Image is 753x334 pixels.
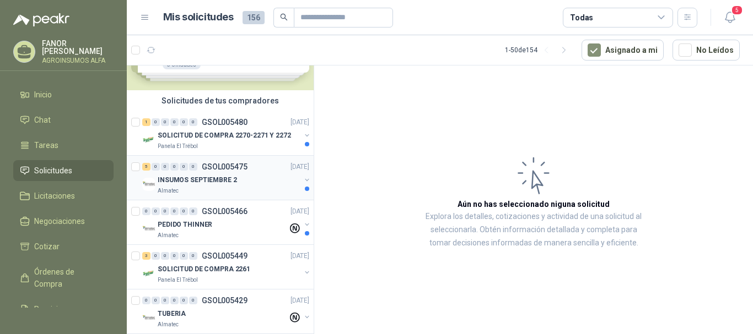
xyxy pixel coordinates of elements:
span: Remisiones [34,303,75,315]
div: 3 [142,252,150,260]
img: Company Logo [142,222,155,236]
a: Tareas [13,135,114,156]
div: 1 [142,118,150,126]
img: Company Logo [142,267,155,280]
p: GSOL005449 [202,252,248,260]
p: Almatec [158,187,179,195]
a: Negociaciones [13,211,114,232]
div: 0 [142,297,150,304]
div: Solicitudes de tus compradores [127,90,314,111]
div: 0 [161,118,169,126]
span: Cotizar [34,240,60,253]
p: Almatec [158,231,179,240]
a: Remisiones [13,299,114,320]
div: 0 [180,297,188,304]
p: GSOL005466 [202,207,248,215]
a: Cotizar [13,236,114,257]
p: SOLICITUD DE COMPRA 2261 [158,264,250,275]
span: Inicio [34,89,52,101]
span: Licitaciones [34,190,75,202]
div: 0 [142,207,150,215]
div: 0 [170,252,179,260]
div: 0 [170,207,179,215]
a: Inicio [13,84,114,105]
a: 0 0 0 0 0 0 GSOL005429[DATE] Company LogoTUBERIAAlmatec [142,294,311,329]
h3: Aún no has seleccionado niguna solicitud [458,198,610,210]
p: Panela El Trébol [158,276,198,284]
span: Negociaciones [34,215,85,227]
span: Solicitudes [34,165,72,177]
a: 3 0 0 0 0 0 GSOL005449[DATE] Company LogoSOLICITUD DE COMPRA 2261Panela El Trébol [142,249,311,284]
div: Todas [570,12,593,24]
a: 5 0 0 0 0 0 GSOL005475[DATE] Company LogoINSUMOS SEPTIEMBRE 2Almatec [142,160,311,195]
button: 5 [720,8,740,28]
div: 0 [189,252,197,260]
div: 0 [161,207,169,215]
p: AGROINSUMOS ALFA [42,57,114,64]
a: Órdenes de Compra [13,261,114,294]
div: 0 [161,163,169,171]
p: [DATE] [291,162,309,172]
p: TUBERIA [158,309,186,319]
div: 0 [180,207,188,215]
a: 0 0 0 0 0 0 GSOL005466[DATE] Company LogoPEDIDO THINNERAlmatec [142,205,311,240]
p: SOLICITUD DE COMPRA 2270-2271 Y 2272 [158,130,291,141]
span: search [280,13,288,21]
img: Company Logo [142,133,155,146]
div: 0 [189,297,197,304]
div: 0 [170,297,179,304]
p: [DATE] [291,295,309,306]
img: Company Logo [142,178,155,191]
p: FANOR [PERSON_NAME] [42,40,114,55]
div: 0 [189,163,197,171]
p: GSOL005475 [202,163,248,171]
h1: Mis solicitudes [163,9,234,25]
a: Chat [13,109,114,130]
button: No Leídos [673,40,740,61]
a: Solicitudes [13,160,114,181]
p: [DATE] [291,117,309,128]
div: 0 [152,163,160,171]
div: 0 [170,163,179,171]
p: PEDIDO THINNER [158,220,212,230]
p: GSOL005429 [202,297,248,304]
p: GSOL005480 [202,118,248,126]
div: 0 [152,207,160,215]
div: 0 [152,297,160,304]
p: INSUMOS SEPTIEMBRE 2 [158,175,237,185]
div: 0 [180,163,188,171]
img: Logo peakr [13,13,69,26]
div: 0 [170,118,179,126]
div: 0 [161,252,169,260]
button: Asignado a mi [582,40,664,61]
span: 156 [243,11,265,24]
div: 0 [152,118,160,126]
p: Explora los detalles, cotizaciones y actividad de una solicitud al seleccionarla. Obtén informaci... [424,210,643,250]
img: Company Logo [142,311,155,325]
div: 0 [180,252,188,260]
div: 1 - 50 de 154 [505,41,573,59]
p: [DATE] [291,206,309,217]
p: [DATE] [291,251,309,261]
span: Chat [34,114,51,126]
span: 5 [731,5,743,15]
div: 5 [142,163,150,171]
div: 0 [152,252,160,260]
span: Tareas [34,139,58,151]
a: Licitaciones [13,185,114,206]
p: Almatec [158,320,179,329]
span: Órdenes de Compra [34,266,103,290]
div: 0 [161,297,169,304]
div: 0 [189,207,197,215]
div: 0 [180,118,188,126]
p: Panela El Trébol [158,142,198,151]
a: 1 0 0 0 0 0 GSOL005480[DATE] Company LogoSOLICITUD DE COMPRA 2270-2271 Y 2272Panela El Trébol [142,116,311,151]
div: 0 [189,118,197,126]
